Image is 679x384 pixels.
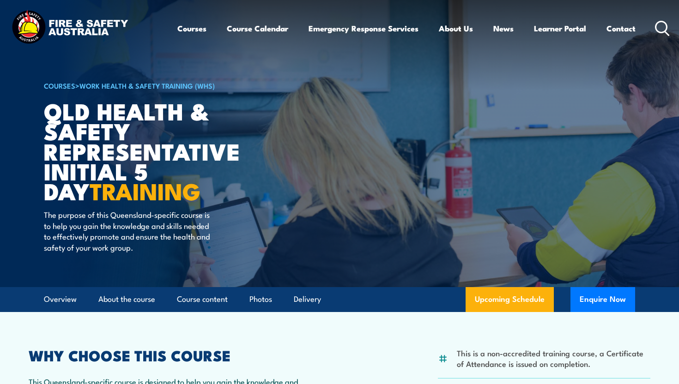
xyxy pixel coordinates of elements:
[309,16,418,41] a: Emergency Response Services
[570,287,635,312] button: Enquire Now
[466,287,554,312] a: Upcoming Schedule
[457,348,650,369] li: This is a non-accredited training course, a Certificate of Attendance is issued on completion.
[227,16,288,41] a: Course Calendar
[249,287,272,312] a: Photos
[98,287,155,312] a: About the course
[493,16,514,41] a: News
[294,287,321,312] a: Delivery
[44,80,272,91] h6: >
[44,209,212,252] p: The purpose of this Queensland-specific course is to help you gain the knowledge and skills neede...
[606,16,636,41] a: Contact
[90,173,200,208] strong: TRAINING
[439,16,473,41] a: About Us
[29,348,298,361] h2: WHY CHOOSE THIS COURSE
[44,101,272,200] h1: QLD Health & Safety Representative Initial 5 Day
[177,16,206,41] a: Courses
[44,80,75,90] a: COURSES
[44,287,77,312] a: Overview
[177,287,228,312] a: Course content
[534,16,586,41] a: Learner Portal
[79,80,215,90] a: Work Health & Safety Training (WHS)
